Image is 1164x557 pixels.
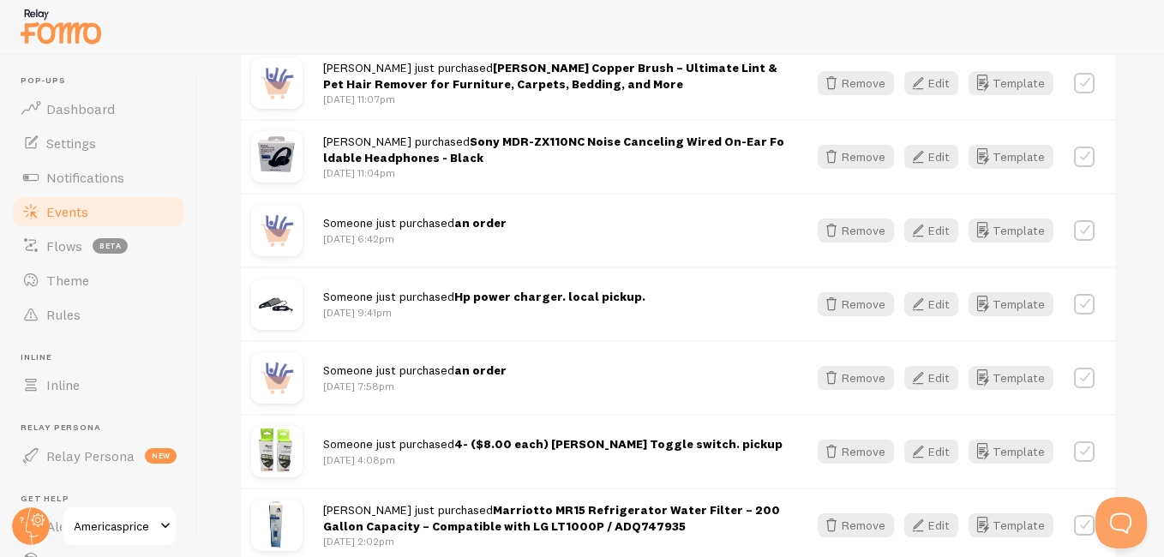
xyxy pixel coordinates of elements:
button: Edit [904,513,958,537]
p: [DATE] 7:58pm [323,379,507,393]
a: Flows beta [10,229,187,263]
p: [DATE] 11:07pm [323,92,787,106]
strong: an order [454,362,507,378]
button: Edit [904,440,958,464]
span: Inline [46,376,80,393]
strong: Marriotto MR15 Refrigerator Water Filter – 200 Gallon Capacity – Compatible with LG LT1000P / ADQ... [323,502,780,534]
button: Edit [904,366,958,390]
button: Edit [904,219,958,243]
span: Someone just purchased [323,436,783,452]
span: [PERSON_NAME] just purchased [323,60,777,92]
button: Template [969,366,1053,390]
a: Americasprice [62,506,177,547]
img: fomo-relay-logo-orange.svg [18,4,104,48]
button: Template [969,513,1053,537]
a: Edit [904,219,969,243]
span: Get Help [21,494,187,505]
a: Rules [10,297,187,332]
button: Remove [818,145,894,169]
strong: Hp power charger. local pickup. [454,289,645,304]
button: Edit [904,71,958,95]
button: Remove [818,219,894,243]
a: Relay Persona new [10,439,187,473]
p: [DATE] 6:42pm [323,231,507,246]
a: Edit [904,366,969,390]
span: beta [93,238,128,254]
span: Someone just purchased [323,289,645,304]
a: Edit [904,145,969,169]
span: Someone just purchased [323,215,507,231]
img: purchase.jpg [251,205,303,256]
p: [DATE] 2:02pm [323,534,787,548]
span: Flows [46,237,82,255]
strong: 4- ($8.00 each) [PERSON_NAME] Toggle switch. pickup [454,436,783,452]
strong: Sony MDR-ZX110NC Noise Canceling Wired On-Ear Foldable Headphones - Black [323,134,784,165]
span: Rules [46,306,81,323]
span: Events [46,203,88,220]
button: Edit [904,292,958,316]
span: Settings [46,135,96,152]
a: Edit [904,71,969,95]
button: Remove [818,366,894,390]
a: Settings [10,126,187,160]
strong: an order [454,215,507,231]
img: s202196731164749300_p1240_i1_w1505.png [251,278,303,330]
a: Edit [904,292,969,316]
span: Theme [46,272,89,289]
strong: [PERSON_NAME] Copper Brush – Ultimate Lint & Pet Hair Remover for Furniture, Carpets, Bedding, an... [323,60,777,92]
span: Pop-ups [21,75,187,87]
iframe: Help Scout Beacon - Open [1095,497,1147,548]
span: Americasprice [74,516,155,536]
button: Template [969,440,1053,464]
button: Remove [818,292,894,316]
button: Edit [904,145,958,169]
img: purchase.jpg [251,57,303,109]
button: Remove [818,513,894,537]
p: [DATE] 9:41pm [323,305,645,320]
span: Dashboard [46,100,115,117]
a: Theme [10,263,187,297]
a: Events [10,195,187,229]
button: Template [969,219,1053,243]
a: Edit [904,440,969,464]
img: purchase.jpg [251,352,303,404]
button: Template [969,145,1053,169]
img: s202196731164749300_p1098_i1_w1500.png [251,131,303,183]
button: Template [969,292,1053,316]
span: Inline [21,352,187,363]
span: new [145,448,177,464]
a: Edit [904,513,969,537]
span: [PERSON_NAME] just purchased [323,502,780,534]
a: Inline [10,368,187,402]
a: Notifications [10,160,187,195]
button: Template [969,71,1053,95]
button: Remove [818,71,894,95]
p: [DATE] 4:08pm [323,452,783,467]
span: [PERSON_NAME] purchased [323,134,784,165]
img: s202196731164749300_p253_i1_w2400.jpeg [251,426,303,477]
span: Notifications [46,169,124,186]
p: [DATE] 11:04pm [323,165,787,180]
img: s202196731164749300_p44_i1_w2400.jpeg [251,500,303,551]
span: Relay Persona [46,447,135,464]
button: Remove [818,440,894,464]
a: Dashboard [10,92,187,126]
span: Someone just purchased [323,362,507,378]
span: Relay Persona [21,422,187,434]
